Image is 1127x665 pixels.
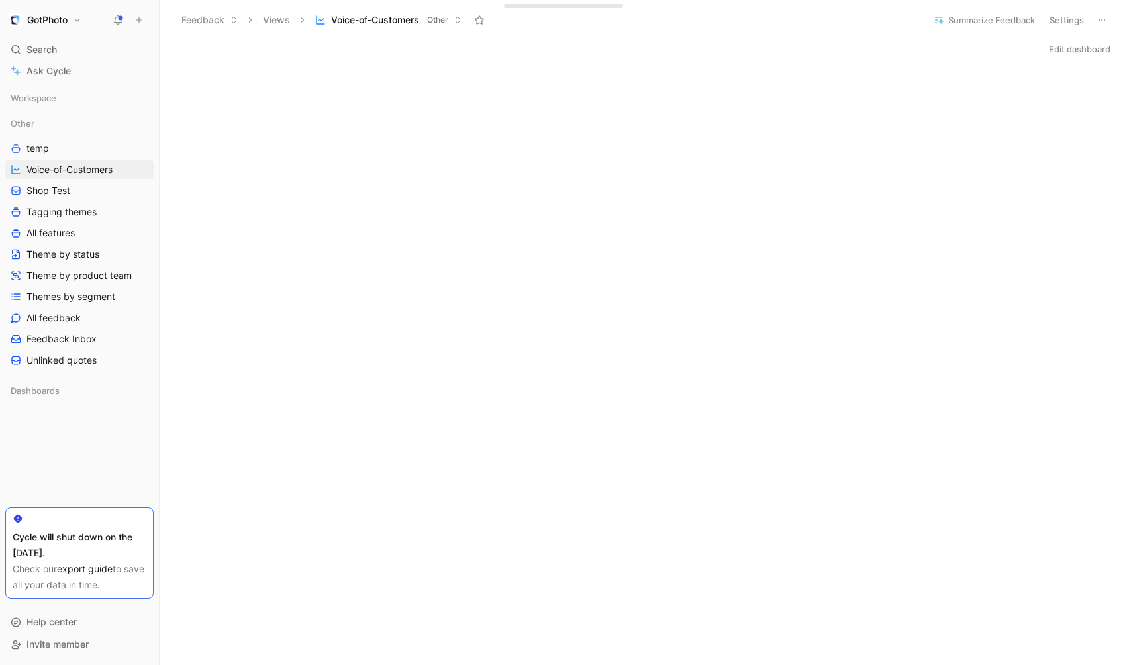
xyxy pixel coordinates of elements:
[309,10,467,30] button: Voice-of-CustomersOther
[57,563,113,574] a: export guide
[5,612,154,632] div: Help center
[26,354,97,367] span: Unlinked quotes
[331,13,419,26] span: Voice-of-Customers
[11,384,60,397] span: Dashboards
[928,11,1041,29] button: Summarize Feedback
[5,244,154,264] a: Theme by status
[26,639,89,650] span: Invite member
[26,163,113,176] span: Voice-of-Customers
[26,184,70,197] span: Shop Test
[5,11,85,29] button: GotPhotoGotPhoto
[427,13,448,26] span: Other
[175,10,244,30] button: Feedback
[5,266,154,285] a: Theme by product team
[5,381,154,401] div: Dashboards
[26,290,115,303] span: Themes by segment
[26,142,49,155] span: temp
[1043,40,1116,58] button: Edit dashboard
[26,227,75,240] span: All features
[9,13,22,26] img: GotPhoto
[5,138,154,158] a: temp
[5,113,154,133] div: Other
[5,202,154,222] a: Tagging themes
[5,113,154,370] div: OthertempVoice-of-CustomersShop TestTagging themesAll featuresTheme by statusTheme by product tea...
[5,350,154,370] a: Unlinked quotes
[27,14,68,26] h1: GotPhoto
[5,381,154,405] div: Dashboards
[5,40,154,60] div: Search
[5,287,154,307] a: Themes by segment
[5,308,154,328] a: All feedback
[26,269,132,282] span: Theme by product team
[5,329,154,349] a: Feedback Inbox
[11,91,56,105] span: Workspace
[26,63,71,79] span: Ask Cycle
[11,117,34,130] span: Other
[26,332,97,346] span: Feedback Inbox
[26,616,77,627] span: Help center
[5,88,154,108] div: Workspace
[5,635,154,654] div: Invite member
[26,205,97,219] span: Tagging themes
[5,223,154,243] a: All features
[1044,11,1090,29] button: Settings
[26,311,81,325] span: All feedback
[5,61,154,81] a: Ask Cycle
[13,561,146,593] div: Check our to save all your data in time.
[257,10,296,30] button: Views
[5,160,154,179] a: Voice-of-Customers
[5,181,154,201] a: Shop Test
[13,529,146,561] div: Cycle will shut down on the [DATE].
[26,42,57,58] span: Search
[26,248,99,261] span: Theme by status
